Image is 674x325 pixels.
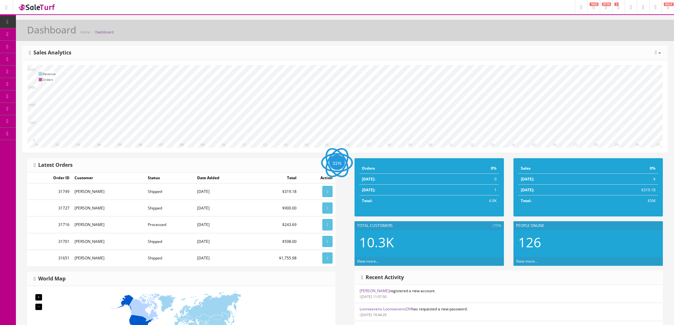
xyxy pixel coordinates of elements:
[145,183,195,200] td: Shipped
[72,183,145,200] td: [PERSON_NAME]
[145,200,195,216] td: Shipped
[360,312,386,317] small: [DATE] 10:44:29
[586,185,658,195] td: $319.18
[35,304,42,310] div: −
[195,200,252,216] td: [DATE]
[27,216,72,233] td: 31716
[590,3,599,6] span: 1943
[35,294,42,300] div: +
[27,173,72,183] td: Order ID
[72,200,145,216] td: [PERSON_NAME]
[27,250,72,266] td: 31651
[34,162,73,168] h3: Latest Orders
[252,200,299,216] td: $900.00
[586,174,658,185] td: $
[360,294,386,299] small: [DATE] 11:07:50
[195,173,252,183] td: Date Added
[442,185,499,195] td: 1
[442,195,499,206] td: 4.9K
[29,50,71,56] h3: Sales Analytics
[513,221,663,230] div: People Online
[195,233,252,250] td: [DATE]
[72,233,145,250] td: [PERSON_NAME]
[145,250,195,266] td: Shipped
[355,303,663,321] li: has requested a new password.
[360,288,390,293] a: [PERSON_NAME]
[442,163,499,174] td: 0%
[27,233,72,250] td: 31701
[602,3,611,6] span: 8718
[195,183,252,200] td: [DATE]
[586,195,658,206] td: $5M
[614,3,619,6] span: 3
[252,173,299,183] td: Total
[361,275,404,280] h3: Recent Activity
[299,173,335,183] td: Action
[518,235,658,250] h2: 126
[586,163,658,174] td: 0%
[195,216,252,233] td: [DATE]
[518,163,586,174] td: Sales
[357,258,379,264] a: View more...
[362,198,372,203] strong: Total:
[359,163,442,174] td: Orders
[492,223,501,229] span: 75%
[95,30,114,34] a: Dashboard
[27,25,76,35] h1: Dashboard
[516,258,538,264] a: View more...
[145,173,195,183] td: Status
[521,198,531,203] strong: Total:
[359,235,499,250] h2: 10.3K
[18,3,56,11] img: SaleTurf
[34,276,66,282] h3: World Map
[252,250,299,266] td: $1,755.98
[252,183,299,200] td: $319.18
[43,71,56,77] td: Revenue
[145,233,195,250] td: Shipped
[27,200,72,216] td: 31727
[664,3,674,6] span: HELP
[43,77,56,82] td: Orders
[72,250,145,266] td: [PERSON_NAME]
[355,221,504,230] div: Total Customers
[72,173,145,183] td: Customer
[252,216,299,233] td: $243.69
[80,30,90,34] a: Home
[442,174,499,185] td: 0
[362,176,375,182] strong: [DATE]:
[355,285,663,303] li: registered a new account.
[360,306,412,312] a: Looniaeveno LooniaevenoOH
[195,250,252,266] td: [DATE]
[521,187,534,193] strong: [DATE]:
[362,187,375,193] strong: [DATE]:
[72,216,145,233] td: [PERSON_NAME]
[521,176,534,182] strong: [DATE]:
[145,216,195,233] td: Processed
[27,183,72,200] td: 31749
[252,233,299,250] td: $598.00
